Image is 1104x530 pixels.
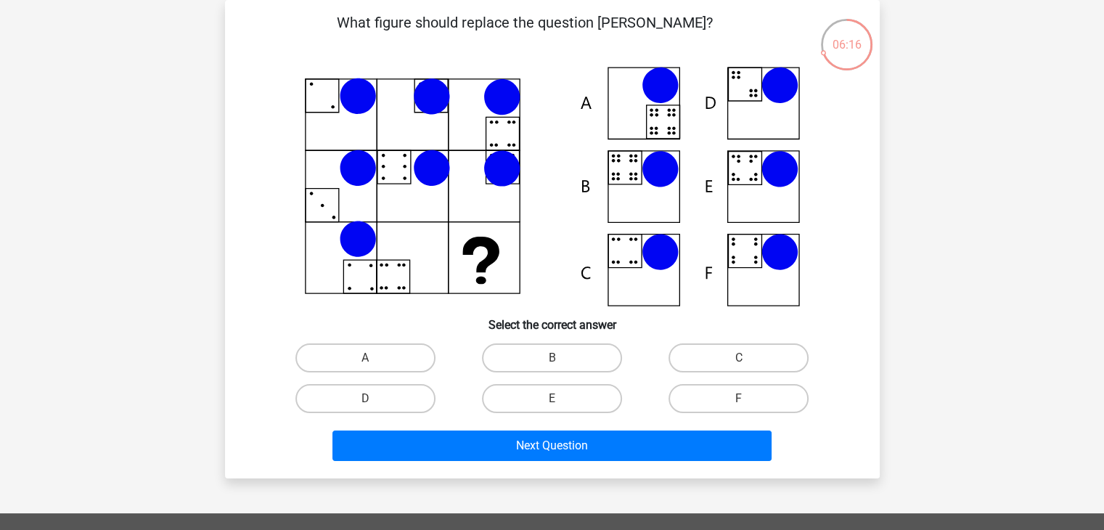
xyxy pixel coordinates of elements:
[295,343,436,372] label: A
[482,343,622,372] label: B
[819,17,874,54] div: 06:16
[482,384,622,413] label: E
[295,384,436,413] label: D
[248,12,802,55] p: What figure should replace the question [PERSON_NAME]?
[248,306,856,332] h6: Select the correct answer
[668,343,809,372] label: C
[332,431,772,461] button: Next Question
[668,384,809,413] label: F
